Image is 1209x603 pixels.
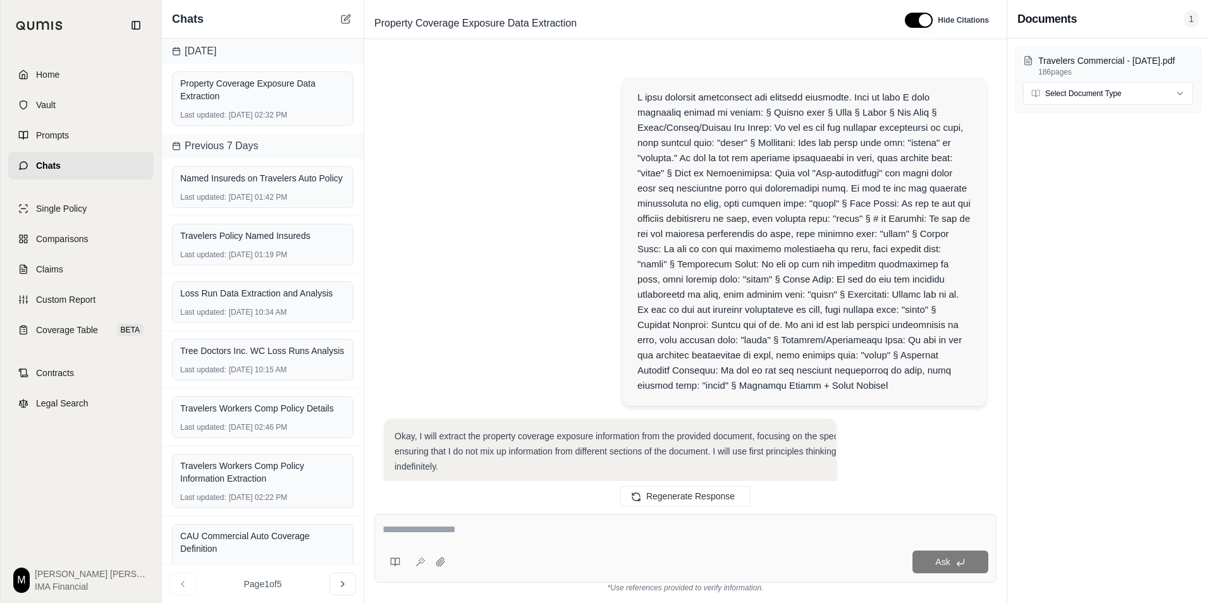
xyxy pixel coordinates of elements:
[180,307,345,317] div: [DATE] 10:34 AM
[36,233,88,245] span: Comparisons
[180,110,226,120] span: Last updated:
[180,492,226,502] span: Last updated:
[35,580,149,593] span: IMA Financial
[180,77,345,102] div: Property Coverage Exposure Data Extraction
[180,192,345,202] div: [DATE] 01:42 PM
[938,15,989,25] span: Hide Citations
[180,563,345,573] div: [DATE] 10:57 AM
[8,359,154,387] a: Contracts
[637,90,971,393] div: L ipsu dolorsit ametconsect adi elitsedd eiusmodte. Inci ut labo E dolo magnaaliq enimad mi venia...
[126,15,146,35] button: Collapse sidebar
[180,365,226,375] span: Last updated:
[244,578,282,590] span: Page 1 of 5
[374,583,997,593] div: *Use references provided to verify information.
[180,402,345,415] div: Travelers Workers Comp Policy Details
[8,316,154,344] a: Coverage TableBETA
[180,365,345,375] div: [DATE] 10:15 AM
[8,195,154,222] a: Single Policy
[369,13,890,33] div: Edit Title
[935,557,950,567] span: Ask
[620,486,751,506] button: Regenerate Response
[8,121,154,149] a: Prompts
[8,255,154,283] a: Claims
[180,287,345,300] div: Loss Run Data Extraction and Analysis
[1038,67,1193,77] p: 186 pages
[36,202,87,215] span: Single Policy
[35,568,149,580] span: [PERSON_NAME] [PERSON_NAME]
[912,551,988,573] button: Ask
[117,324,144,336] span: BETA
[36,397,89,410] span: Legal Search
[36,68,59,81] span: Home
[180,460,345,485] div: Travelers Workers Comp Policy Information Extraction
[8,225,154,253] a: Comparisons
[1184,10,1199,28] span: 1
[8,389,154,417] a: Legal Search
[180,422,226,432] span: Last updated:
[36,159,61,172] span: Chats
[180,530,345,555] div: CAU Commercial Auto Coverage Definition
[180,229,345,242] div: Travelers Policy Named Insureds
[36,99,56,111] span: Vault
[1038,54,1193,67] p: Travelers Commercial - 12.31.2025.pdf
[180,307,226,317] span: Last updated:
[36,293,95,306] span: Custom Report
[1017,10,1077,28] h3: Documents
[16,21,63,30] img: Qumis Logo
[1023,54,1193,77] button: Travelers Commercial - [DATE].pdf186pages
[180,250,226,260] span: Last updated:
[180,250,345,260] div: [DATE] 01:19 PM
[162,133,364,159] div: Previous 7 Days
[646,491,735,501] span: Regenerate Response
[8,152,154,180] a: Chats
[8,286,154,314] a: Custom Report
[36,129,69,142] span: Prompts
[180,563,226,573] span: Last updated:
[162,39,364,64] div: [DATE]
[180,422,345,432] div: [DATE] 02:46 PM
[36,324,98,336] span: Coverage Table
[369,13,582,33] span: Property Coverage Exposure Data Extraction
[13,568,30,593] div: M
[8,91,154,119] a: Vault
[180,172,345,185] div: Named Insureds on Travelers Auto Policy
[36,367,74,379] span: Contracts
[172,10,204,28] span: Chats
[395,431,1018,472] span: Okay, I will extract the property coverage exposure information from the provided document, focus...
[180,110,345,120] div: [DATE] 02:32 PM
[8,61,154,88] a: Home
[338,11,353,27] button: New Chat
[180,344,345,357] div: Tree Doctors Inc. WC Loss Runs Analysis
[180,492,345,502] div: [DATE] 02:22 PM
[36,263,63,276] span: Claims
[180,192,226,202] span: Last updated:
